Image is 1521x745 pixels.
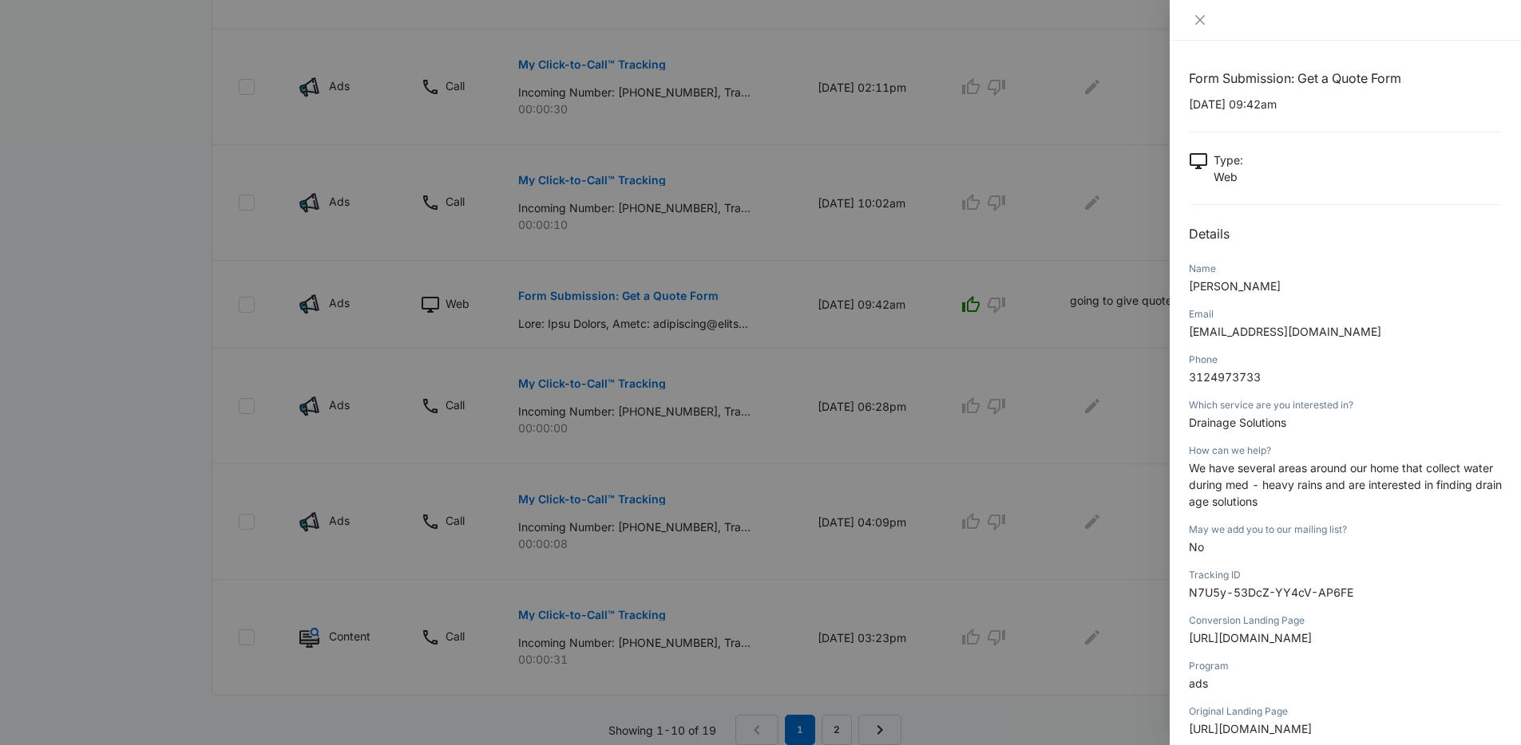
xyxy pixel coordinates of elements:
span: close [1194,14,1206,26]
div: Name [1189,262,1502,276]
button: Close [1189,13,1211,27]
h1: Form Submission: Get a Quote Form [1189,69,1502,88]
p: Type : [1214,152,1243,168]
div: Tracking ID [1189,568,1502,582]
span: [EMAIL_ADDRESS][DOMAIN_NAME] [1189,325,1381,338]
div: Phone [1189,353,1502,367]
h2: Details [1189,224,1502,243]
div: Email [1189,307,1502,321]
div: May we add you to our mailing list? [1189,522,1502,537]
p: Web [1214,168,1243,185]
span: [URL][DOMAIN_NAME] [1189,722,1312,735]
span: Drainage Solutions [1189,416,1286,429]
span: [PERSON_NAME] [1189,279,1281,293]
div: Which service are you interested in? [1189,398,1502,412]
p: [DATE] 09:42am [1189,96,1502,112]
span: [URL][DOMAIN_NAME] [1189,631,1312,644]
span: 3124973733 [1189,370,1261,384]
div: How can we help? [1189,443,1502,458]
span: ads [1189,676,1208,690]
div: Program [1189,659,1502,673]
span: No [1189,540,1204,554]
div: Conversion Landing Page [1189,613,1502,628]
div: Original Landing Page [1189,704,1502,719]
span: We have several areas around our home that collect water during med - heavy rains and are interes... [1189,461,1502,508]
span: N7U5y-53DcZ-YY4cV-AP6FE [1189,585,1353,599]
